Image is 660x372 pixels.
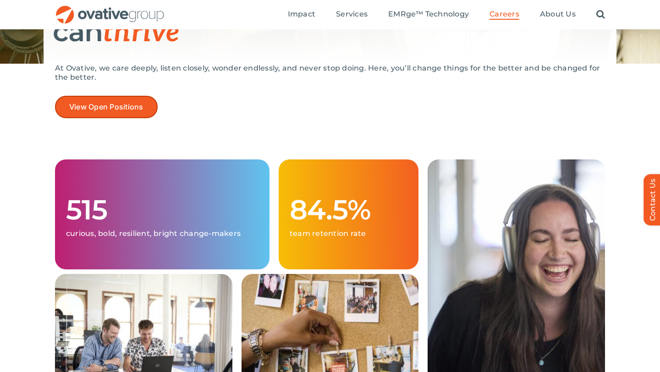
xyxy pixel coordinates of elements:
[55,64,605,82] p: At Ovative, we care deeply, listen closely, wonder endlessly, and never stop doing. Here, you’ll ...
[290,229,407,238] p: team retention rate
[66,195,258,224] h1: 515
[69,103,143,111] span: View Open Positions
[388,10,469,19] span: EMRge™ Technology
[489,10,519,19] span: Careers
[540,10,576,19] span: About Us
[55,96,158,118] a: View Open Positions
[540,10,576,20] a: About Us
[290,195,407,224] h1: 84.5%
[288,10,315,20] a: Impact
[336,10,368,20] a: Services
[288,10,315,19] span: Impact
[103,16,179,49] span: thrive
[55,5,165,13] a: OG_Full_horizontal_RGB
[336,10,368,19] span: Services
[66,229,258,238] p: curious, bold, resilient, bright change-makers
[596,10,605,20] a: Search
[388,10,469,20] a: EMRge™ Technology
[489,10,519,20] a: Careers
